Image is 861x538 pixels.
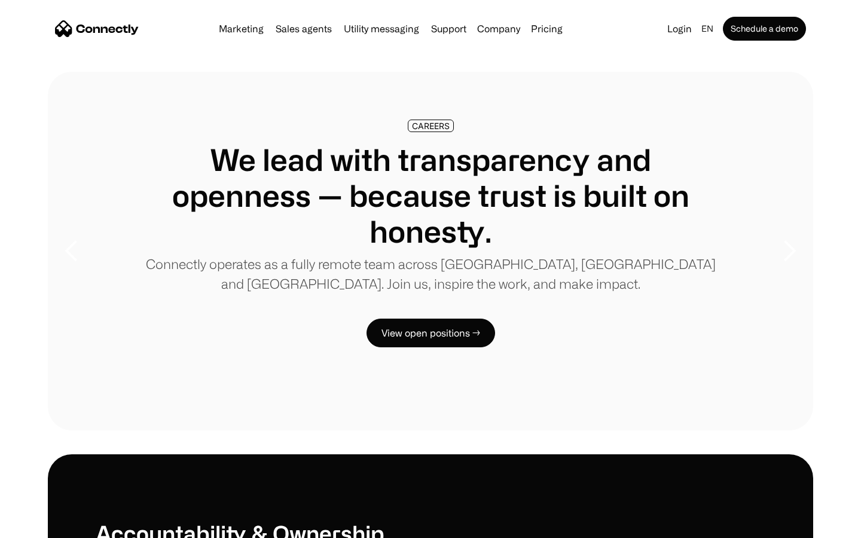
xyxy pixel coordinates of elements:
div: Company [477,20,520,37]
a: Marketing [214,24,268,33]
a: Sales agents [271,24,337,33]
a: Utility messaging [339,24,424,33]
aside: Language selected: English [12,516,72,534]
a: Login [662,20,697,37]
a: Schedule a demo [723,17,806,41]
a: Support [426,24,471,33]
h1: We lead with transparency and openness — because trust is built on honesty. [143,142,717,249]
div: CAREERS [412,121,450,130]
ul: Language list [24,517,72,534]
a: View open positions → [367,319,495,347]
a: Pricing [526,24,567,33]
p: Connectly operates as a fully remote team across [GEOGRAPHIC_DATA], [GEOGRAPHIC_DATA] and [GEOGRA... [143,254,717,294]
div: en [701,20,713,37]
